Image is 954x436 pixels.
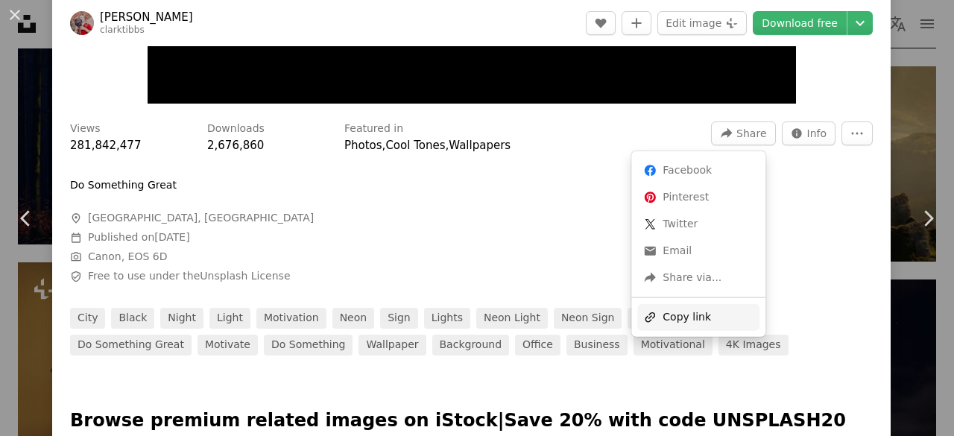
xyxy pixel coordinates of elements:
div: Share via... [637,265,759,291]
a: Share over email [637,238,759,265]
a: Share on Pinterest [637,184,759,211]
button: Share this image [711,121,775,145]
div: Share this image [631,151,765,337]
a: Share on Twitter [637,211,759,238]
span: Share [736,122,766,145]
div: Copy link [637,304,759,331]
a: Share on Facebook [637,157,759,184]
